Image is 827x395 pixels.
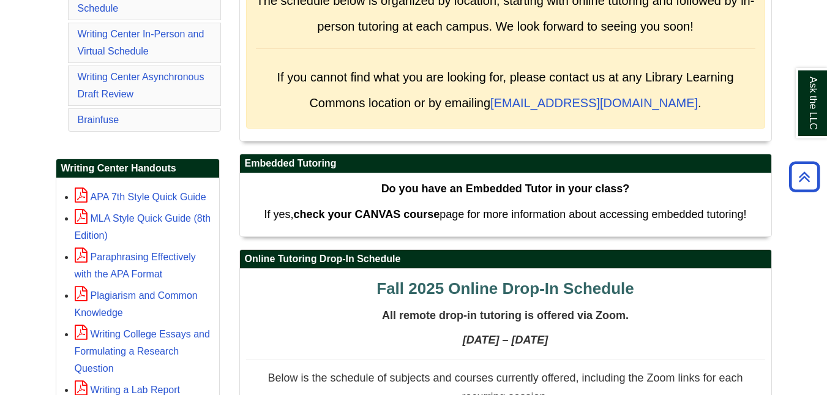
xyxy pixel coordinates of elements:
[293,208,440,220] strong: check your CANVAS course
[382,309,629,322] span: All remote drop-in tutoring is offered via Zoom.
[240,154,771,173] h2: Embedded Tutoring
[277,70,733,110] span: If you cannot find what you are looking for, please contact us at any Library Learning Commons lo...
[75,290,198,318] a: Plagiarism and Common Knowledge
[240,250,771,269] h2: Online Tutoring Drop-In Schedule
[264,208,746,220] span: If yes, page for more information about accessing embedded tutoring!
[56,159,219,178] h2: Writing Center Handouts
[463,334,548,346] strong: [DATE] – [DATE]
[75,252,196,279] a: Paraphrasing Effectively with the APA Format
[75,213,211,241] a: MLA Style Quick Guide (8th Edition)
[75,385,180,395] a: Writing a Lab Report
[490,96,698,110] a: [EMAIL_ADDRESS][DOMAIN_NAME]
[381,182,630,195] strong: Do you have an Embedded Tutor in your class?
[785,168,824,185] a: Back to Top
[78,72,204,99] a: Writing Center Asynchronous Draft Review
[78,29,204,56] a: Writing Center In-Person and Virtual Schedule
[75,192,206,202] a: APA 7th Style Quick Guide
[75,329,210,374] a: Writing College Essays and Formulating a Research Question
[376,279,634,298] span: Fall 2025 Online Drop-In Schedule
[78,115,119,125] a: Brainfuse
